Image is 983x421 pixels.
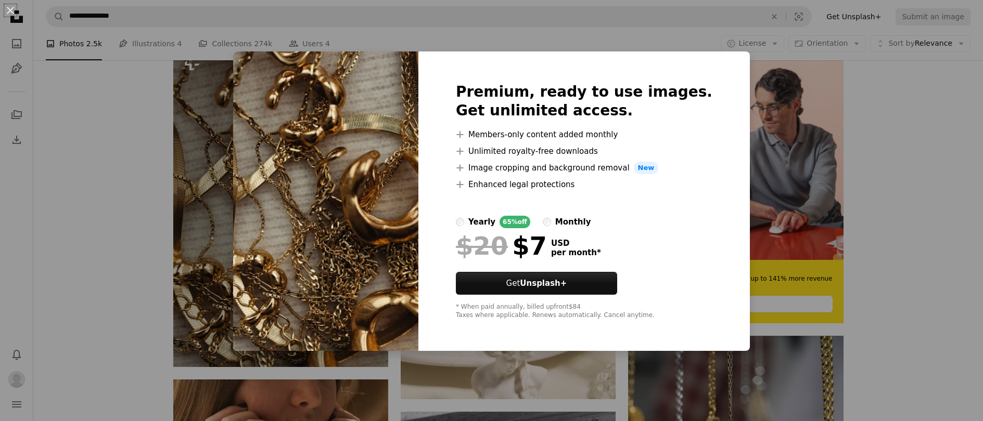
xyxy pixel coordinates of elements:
span: $20 [456,232,508,259]
div: monthly [555,216,591,228]
span: New [634,162,659,174]
span: USD [551,239,601,248]
div: $7 [456,232,547,259]
div: 65% off [500,216,530,228]
strong: Unsplash+ [520,279,567,288]
a: GetUnsplash+ [456,272,617,295]
div: yearly [468,216,495,228]
li: Image cropping and background removal [456,162,712,174]
li: Enhanced legal protections [456,178,712,191]
li: Unlimited royalty-free downloads [456,145,712,157]
li: Members-only content added monthly [456,128,712,141]
h2: Premium, ready to use images. Get unlimited access. [456,83,712,120]
img: premium_photo-1674748385760-d846825598ab [233,51,418,351]
input: monthly [543,218,551,226]
input: yearly65%off [456,218,464,226]
span: per month * [551,248,601,257]
div: * When paid annually, billed upfront $84 Taxes where applicable. Renews automatically. Cancel any... [456,303,712,320]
